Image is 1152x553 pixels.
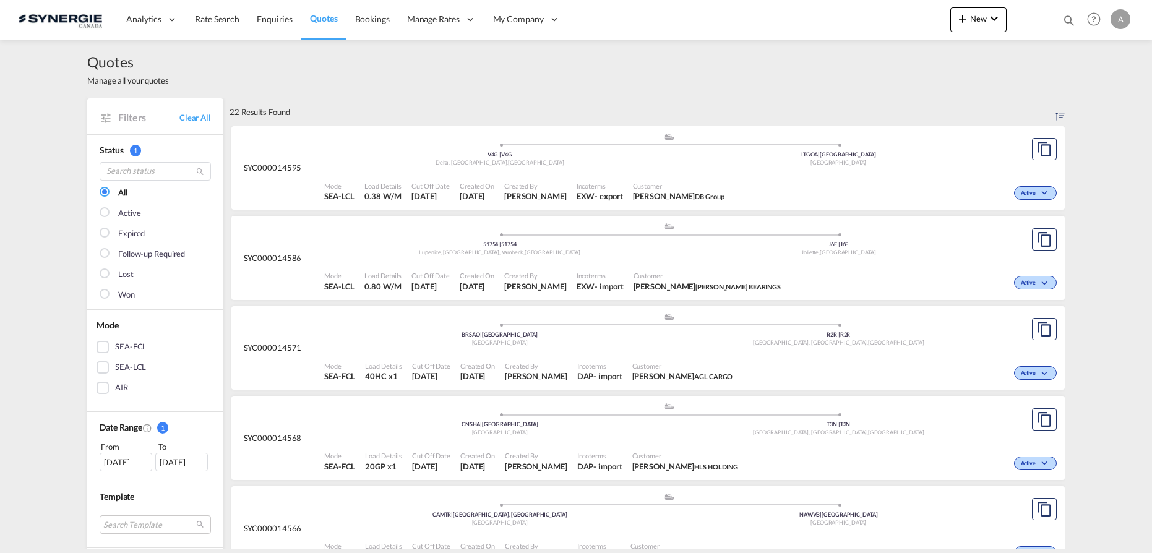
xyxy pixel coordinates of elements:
span: 5 Sep 2025 [460,191,494,202]
div: EXW export [577,191,623,202]
span: Load Details [364,271,402,280]
div: Active [118,207,140,220]
md-icon: icon-magnify [1062,14,1076,27]
span: Created On [460,181,494,191]
span: Delta, [GEOGRAPHIC_DATA] [436,159,509,166]
span: SEA-LCL [324,281,355,292]
span: Mode [324,541,355,551]
span: J6E [840,241,849,247]
span: 5 Sep 2025 [411,191,450,202]
span: Created On [460,361,495,371]
div: Expired [118,228,145,240]
md-icon: icon-magnify [196,167,205,176]
span: Load Details [364,181,402,191]
span: , [523,249,525,255]
span: Daniel Dico [505,371,567,382]
div: Status 1 [100,144,211,156]
span: Load Details [365,541,402,551]
span: Chiara Gobbato DB Group [633,191,724,202]
div: SYC000014571 assets/icons/custom/ship-fill.svgassets/icons/custom/roll-o-plane.svgOriginSao Paulo... [231,306,1065,390]
div: DAP import [577,461,622,472]
span: [GEOGRAPHIC_DATA] [810,159,866,166]
span: 51754 [483,241,501,247]
md-icon: assets/icons/custom/ship-fill.svg [662,494,677,500]
div: Change Status Here [1014,366,1057,380]
md-icon: icon-plus 400-fg [955,11,970,26]
span: [GEOGRAPHIC_DATA] [472,339,528,346]
span: ITGOA [GEOGRAPHIC_DATA] [801,151,876,158]
span: 1 [130,145,141,156]
button: Copy Quote [1032,228,1057,251]
div: [DATE] [155,453,208,471]
span: , [867,429,868,435]
div: - export [595,191,622,202]
span: SYC000014571 [244,342,302,353]
span: ADAM LENETSKY ALLEN BEARINGS [634,281,781,292]
span: SYC000014566 [244,523,302,534]
span: CAMTR [GEOGRAPHIC_DATA], [GEOGRAPHIC_DATA] [432,511,567,518]
span: Cut Off Date [412,451,450,460]
span: NAWVB [GEOGRAPHIC_DATA] [799,511,878,518]
button: Copy Quote [1032,408,1057,431]
div: Won [118,289,135,301]
md-icon: assets/icons/custom/copyQuote.svg [1037,322,1052,337]
span: BRSAO [GEOGRAPHIC_DATA] [462,331,538,338]
div: SEA-FCL [115,341,147,353]
md-icon: assets/icons/custom/copyQuote.svg [1037,502,1052,517]
span: Berry Nie HLS HOLDING [632,461,739,472]
div: A [1111,9,1130,29]
span: T3N [827,421,840,427]
span: SYC000014586 [244,252,302,264]
span: SEA-FCL [324,461,355,472]
span: 5 Sep 2025 [460,371,495,382]
span: Mode [324,361,355,371]
span: Daniel Dico [505,461,567,472]
div: Change Status Here [1014,276,1057,289]
span: Active [1021,369,1039,378]
span: Lupenice, [GEOGRAPHIC_DATA], Vamberk [419,249,524,255]
span: [GEOGRAPHIC_DATA] [508,159,564,166]
span: Customer [634,271,781,280]
span: Cut Off Date [411,181,450,191]
span: Cut Off Date [411,271,450,280]
span: Created By [505,451,567,460]
div: [DATE] [100,453,152,471]
span: Created By [504,271,567,280]
img: 1f56c880d42311ef80fc7dca854c8e59.png [19,6,102,33]
div: SYC000014568 assets/icons/custom/ship-fill.svgassets/icons/custom/roll-o-plane.svgOriginShanghai ... [231,396,1065,480]
span: [GEOGRAPHIC_DATA], [GEOGRAPHIC_DATA] [753,429,868,435]
span: R2R [827,331,840,338]
md-icon: Created On [142,423,152,433]
span: Mode [324,181,355,191]
md-checkbox: AIR [97,382,214,394]
md-checkbox: SEA-FCL [97,341,214,353]
md-icon: assets/icons/custom/copyQuote.svg [1037,412,1052,427]
span: 40HC x 1 [365,371,402,382]
span: Rate Search [195,14,239,24]
span: My Company [493,13,544,25]
span: Customer [633,181,724,191]
div: EXW [577,191,595,202]
div: - import [593,371,622,382]
span: Load Details [365,361,402,371]
div: DAP [577,461,594,472]
span: | [838,241,840,247]
span: Date Range [100,422,142,432]
span: J6E [828,241,840,247]
span: Active [1021,279,1039,288]
span: 5 Sep 2025 [412,461,450,472]
md-icon: icon-chevron-down [987,11,1002,26]
span: [GEOGRAPHIC_DATA] [472,519,528,526]
span: Incoterms [577,181,623,191]
span: , [819,249,820,255]
span: 0.38 W/M [364,191,401,201]
md-icon: assets/icons/custom/ship-fill.svg [662,403,677,409]
span: AGL CARGO [694,372,733,380]
span: SEA-FCL [324,371,355,382]
span: [GEOGRAPHIC_DATA] [472,429,528,435]
md-icon: assets/icons/custom/ship-fill.svg [662,223,677,229]
span: | [480,421,482,427]
span: SYC000014595 [244,162,302,173]
span: [GEOGRAPHIC_DATA], [GEOGRAPHIC_DATA] [753,339,868,346]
